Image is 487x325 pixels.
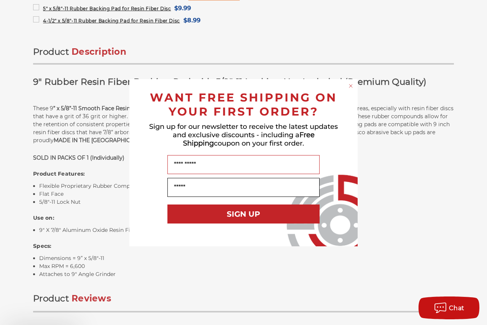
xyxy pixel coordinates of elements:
span: Sign up for our newsletter to receive the latest updates and exclusive discounts - including a co... [149,122,338,147]
button: Close dialog [347,82,355,90]
span: Free Shipping [183,131,315,147]
button: Chat [419,296,479,319]
button: SIGN UP [167,205,320,224]
span: Chat [449,304,465,312]
span: WANT FREE SHIPPING ON YOUR FIRST ORDER? [150,90,337,119]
